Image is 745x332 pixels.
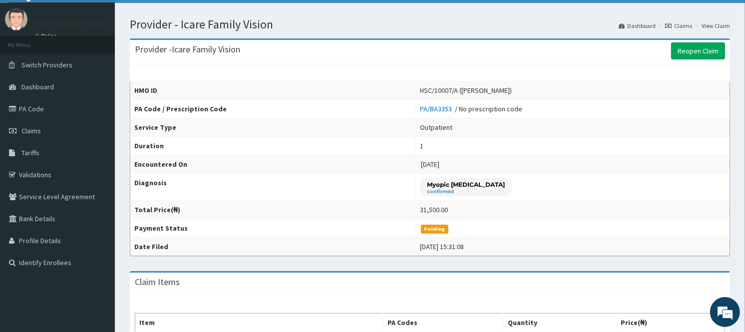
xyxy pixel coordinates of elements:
[421,160,439,169] span: [DATE]
[420,104,522,114] div: / No prescription code
[135,278,180,287] h3: Claim Items
[35,18,106,27] p: Icare Family Vision
[420,205,448,215] div: 31,500.00
[421,225,448,234] span: Pending
[619,21,656,30] a: Dashboard
[665,21,692,30] a: Claims
[130,18,730,31] h1: Provider - Icare Family Vision
[130,118,416,137] th: Service Type
[135,45,240,54] h3: Provider - Icare Family Vision
[420,141,423,151] div: 1
[427,180,505,189] p: Myopic [MEDICAL_DATA]
[130,81,416,100] th: HMO ID
[130,100,416,118] th: PA Code / Prescription Code
[130,238,416,256] th: Date Filed
[130,174,416,201] th: Diagnosis
[427,189,505,194] small: confirmed
[5,8,27,30] img: User Image
[130,201,416,219] th: Total Price(₦)
[420,85,512,95] div: HSC/10007/A ([PERSON_NAME])
[702,21,730,30] a: View Claim
[130,219,416,238] th: Payment Status
[420,104,455,113] a: PA/BA3353
[21,148,39,157] span: Tariffs
[21,82,54,91] span: Dashboard
[420,242,464,252] div: [DATE] 15:31:08
[21,60,72,69] span: Switch Providers
[420,122,452,132] div: Outpatient
[130,155,416,174] th: Encountered On
[130,137,416,155] th: Duration
[21,126,41,135] span: Claims
[35,32,59,39] a: Online
[671,42,725,59] a: Reopen Claim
